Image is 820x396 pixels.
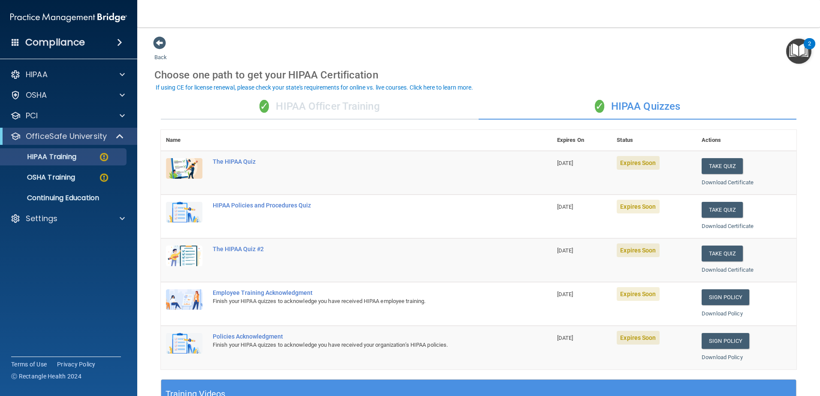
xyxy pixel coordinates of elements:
a: Download Certificate [702,267,754,273]
th: Expires On [552,130,612,151]
a: Terms of Use [11,360,47,369]
span: ✓ [259,100,269,113]
button: Take Quiz [702,246,743,261]
button: If using CE for license renewal, please check your state's requirements for online vs. live cours... [154,83,474,92]
span: [DATE] [557,247,573,254]
h4: Compliance [25,36,85,48]
div: Employee Training Acknowledgment [213,289,509,296]
a: Download Certificate [702,179,754,186]
p: Settings [26,213,57,224]
span: Expires Soon [617,156,659,170]
span: Expires Soon [617,243,659,257]
span: [DATE] [557,335,573,341]
p: HIPAA [26,69,48,80]
p: Continuing Education [6,194,123,202]
button: Take Quiz [702,158,743,174]
a: OfficeSafe University [10,131,124,141]
span: ✓ [595,100,604,113]
img: PMB logo [10,9,127,26]
img: warning-circle.0cc9ac19.png [99,152,109,162]
span: Ⓒ Rectangle Health 2024 [11,372,81,381]
a: PCI [10,111,125,121]
div: Policies Acknowledgment [213,333,509,340]
a: Sign Policy [702,289,749,305]
a: Download Policy [702,354,743,360]
button: Take Quiz [702,202,743,218]
a: Settings [10,213,125,224]
div: HIPAA Quizzes [479,94,796,120]
p: PCI [26,111,38,121]
a: HIPAA [10,69,125,80]
span: Expires Soon [617,200,659,213]
a: Privacy Policy [57,360,96,369]
div: The HIPAA Quiz #2 [213,246,509,252]
a: Sign Policy [702,333,749,349]
span: Expires Soon [617,331,659,345]
p: OSHA [26,90,47,100]
span: [DATE] [557,160,573,166]
th: Status [612,130,696,151]
div: HIPAA Policies and Procedures Quiz [213,202,509,209]
div: Finish your HIPAA quizzes to acknowledge you have received your organization’s HIPAA policies. [213,340,509,350]
div: HIPAA Officer Training [161,94,479,120]
a: Download Policy [702,310,743,317]
p: OfficeSafe University [26,131,107,141]
span: Expires Soon [617,287,659,301]
div: Finish your HIPAA quizzes to acknowledge you have received HIPAA employee training. [213,296,509,306]
img: warning-circle.0cc9ac19.png [99,172,109,183]
th: Name [161,130,208,151]
span: [DATE] [557,204,573,210]
div: If using CE for license renewal, please check your state's requirements for online vs. live cours... [156,84,473,90]
p: HIPAA Training [6,153,76,161]
div: 2 [808,44,811,55]
div: The HIPAA Quiz [213,158,509,165]
button: Open Resource Center, 2 new notifications [786,39,811,64]
a: OSHA [10,90,125,100]
th: Actions [696,130,796,151]
a: Back [154,44,167,60]
a: Download Certificate [702,223,754,229]
div: Choose one path to get your HIPAA Certification [154,63,803,87]
p: OSHA Training [6,173,75,182]
span: [DATE] [557,291,573,297]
